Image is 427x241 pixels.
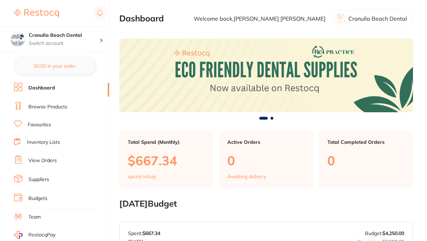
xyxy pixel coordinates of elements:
img: Restocq Logo [14,9,59,18]
p: Total Spend (Monthly) [128,139,205,145]
a: View Orders [28,157,57,164]
span: RestocqPay [28,232,55,239]
p: Active Orders [227,139,305,145]
p: 0 [227,153,305,168]
p: Cronulla Beach Dental [348,15,407,22]
h2: [DATE] Budget [119,199,413,209]
p: Total Completed Orders [327,139,405,145]
button: $0.00 in your order [14,58,95,74]
h2: Dashboard [119,14,164,24]
p: spend in Aug [128,174,156,179]
p: Awaiting delivery [227,174,266,179]
p: Budget: [365,230,404,236]
a: Total Spend (Monthly)$667.34spend inAug [119,131,213,188]
img: Dashboard [119,39,413,112]
a: Suppliers [28,176,49,183]
a: Browse Products [28,103,67,111]
a: Team [28,214,41,221]
p: Welcome back, [PERSON_NAME] [PERSON_NAME] [194,15,326,22]
p: $667.34 [128,153,205,168]
a: Budgets [28,195,47,202]
strong: $667.34 [142,230,160,236]
p: Spent: [128,230,160,236]
a: Favourites [28,121,51,128]
strong: $4,250.00 [382,230,404,236]
a: Restocq Logo [14,5,59,21]
a: RestocqPay [14,231,55,239]
a: Total Completed Orders0 [319,131,413,188]
p: 0 [327,153,405,168]
p: Switch account [29,40,100,47]
img: Cronulla Beach Dental [11,32,25,46]
a: Dashboard [28,85,55,92]
img: RestocqPay [14,231,22,239]
a: Inventory Lists [27,139,60,146]
a: Active Orders0Awaiting delivery [219,131,313,188]
h4: Cronulla Beach Dental [29,32,100,39]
